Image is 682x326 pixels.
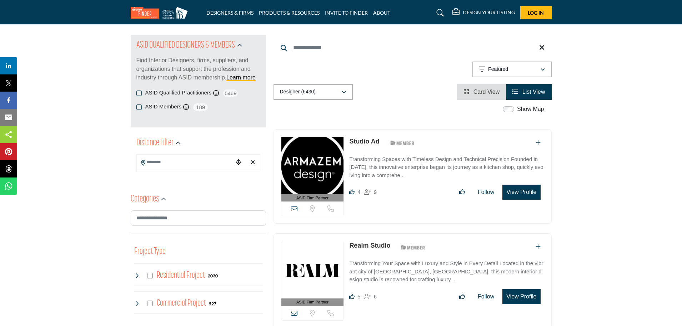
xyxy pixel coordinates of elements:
span: 6 [374,293,377,300]
span: 4 [357,189,360,195]
p: Realm Studio [349,241,390,250]
button: Log In [520,6,552,19]
img: ASID Members Badge Icon [386,138,418,147]
span: Card View [473,89,500,95]
div: Followers [364,292,377,301]
a: ASID Firm Partner [281,241,344,306]
a: Learn more [226,74,256,81]
div: 527 Results For Commercial Project [209,300,216,307]
div: DESIGN YOUR LISTING [452,9,515,17]
h4: Residential Project: Types of projects range from simple residential renovations to highly comple... [157,269,205,282]
span: 5469 [222,89,239,98]
span: 189 [192,103,209,112]
button: View Profile [502,289,540,304]
div: 2030 Results For Residential Project [208,272,218,279]
h2: ASID QUALIFIED DESIGNERS & MEMBERS [136,39,235,52]
h4: Commercial Project: Involve the design, construction, or renovation of spaces used for business p... [157,297,206,310]
a: Studio Ad [349,138,379,145]
label: Show Map [517,105,544,113]
a: DESIGNERS & FIRMS [206,10,254,16]
img: Site Logo [131,7,191,19]
a: Search [430,7,448,19]
li: Card View [457,84,506,100]
button: Follow [473,185,499,199]
input: ASID Members checkbox [136,104,142,110]
label: ASID Members [145,103,182,111]
h2: Distance Filter [136,137,174,150]
img: Studio Ad [281,137,344,194]
div: Clear search location [247,155,258,170]
a: Transforming Spaces with Timeless Design and Technical Precision Founded in [DATE], this innovati... [349,151,544,180]
a: Transforming Your Space with Luxury and Style in Every Detail Located in the vibrant city of [GEO... [349,255,544,284]
span: Log In [528,10,544,16]
p: Designer (6430) [280,88,316,96]
a: Add To List [536,140,541,146]
a: INVITE TO FINDER [325,10,368,16]
p: Transforming Spaces with Timeless Design and Technical Precision Founded in [DATE], this innovati... [349,155,544,180]
p: Find Interior Designers, firms, suppliers, and organizations that support the profession and indu... [136,56,260,82]
b: 2030 [208,273,218,278]
button: Designer (6430) [274,84,353,100]
p: Featured [488,66,508,73]
button: Follow [473,289,499,304]
p: Transforming Your Space with Luxury and Style in Every Detail Located in the vibrant city of [GEO... [349,259,544,284]
p: Studio Ad [349,137,379,146]
a: Add To List [536,244,541,250]
h5: DESIGN YOUR LISTING [463,9,515,16]
input: Search Location [137,155,233,169]
input: Select Commercial Project checkbox [147,301,153,306]
label: ASID Qualified Practitioners [145,89,212,97]
button: Project Type [134,245,166,258]
input: ASID Qualified Practitioners checkbox [136,91,142,96]
img: ASID Members Badge Icon [397,243,429,252]
img: Realm Studio [281,241,344,298]
i: Likes [349,189,355,195]
h2: Categories [131,193,159,206]
i: Likes [349,294,355,299]
span: List View [522,89,545,95]
a: Realm Studio [349,242,390,249]
span: 9 [374,189,377,195]
a: ABOUT [373,10,390,16]
button: Like listing [455,185,470,199]
li: List View [506,84,551,100]
span: 5 [357,293,360,300]
b: 527 [209,301,216,306]
input: Search Category [131,210,266,226]
div: Followers [364,188,377,196]
button: Featured [472,62,552,77]
a: ASID Firm Partner [281,137,344,202]
a: View List [512,89,545,95]
div: Choose your current location [233,155,244,170]
input: Select Residential Project checkbox [147,273,153,278]
input: Search Keyword [274,39,552,56]
a: PRODUCTS & RESOURCES [259,10,320,16]
span: ASID Firm Partner [296,299,329,305]
span: ASID Firm Partner [296,195,329,201]
button: Like listing [455,289,470,304]
a: View Card [463,89,500,95]
button: View Profile [502,185,540,200]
